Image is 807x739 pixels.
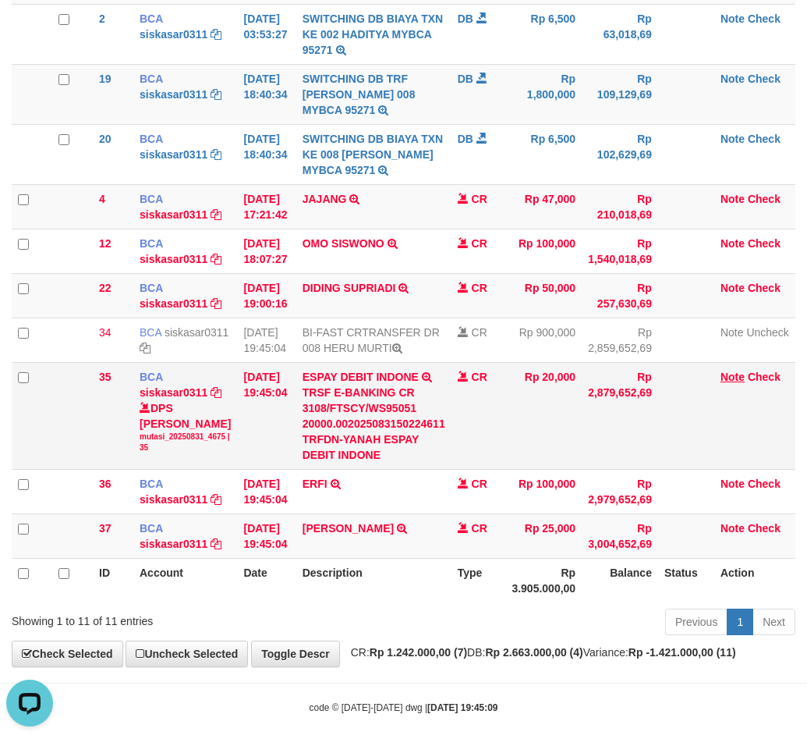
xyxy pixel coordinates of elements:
[472,193,487,205] span: CR
[310,702,498,713] small: code © [DATE]-[DATE] dwg |
[237,273,296,318] td: [DATE] 19:00:16
[296,558,451,602] th: Description
[140,478,163,490] span: BCA
[99,522,111,535] span: 37
[748,371,780,383] a: Check
[485,646,582,659] strong: Rp 2.663.000,00 (4)
[99,478,111,490] span: 36
[505,184,582,229] td: Rp 47,000
[6,6,53,53] button: Open LiveChat chat widget
[140,386,207,399] a: siskasar0311
[748,73,780,85] a: Check
[211,538,221,550] a: Copy siskasar0311 to clipboard
[752,609,795,635] a: Next
[296,318,451,362] td: BI-FAST CRTRANSFER DR 008 HERU MURTI
[720,193,745,205] a: Note
[211,386,221,399] a: Copy siskasar0311 to clipboard
[720,282,745,294] a: Note
[505,124,582,184] td: Rp 6,500
[99,237,111,250] span: 12
[211,297,221,310] a: Copy siskasar0311 to clipboard
[720,73,745,85] a: Note
[505,64,582,124] td: Rp 1,800,000
[237,469,296,513] td: [DATE] 19:45:04
[472,326,487,339] span: CR
[748,237,780,250] a: Check
[12,641,123,667] a: Check Selected
[582,318,658,362] td: Rp 2,859,652,69
[582,362,658,469] td: Rp 2,879,652,69
[343,646,736,659] span: CR: DB: Variance:
[140,88,207,101] a: siskasar0311
[140,371,163,383] span: BCA
[628,646,736,659] strong: Rp -1.421.000,00 (11)
[665,609,727,635] a: Previous
[748,193,780,205] a: Check
[140,133,163,145] span: BCA
[99,371,111,383] span: 35
[140,538,207,550] a: siskasar0311
[505,229,582,273] td: Rp 100,000
[237,513,296,558] td: [DATE] 19:45:04
[303,282,396,294] a: DIDING SUPRIADI
[582,513,658,558] td: Rp 3,004,652,69
[303,193,347,205] a: JAJANG
[140,28,207,41] a: siskasar0311
[720,522,745,535] a: Note
[140,432,231,454] div: mutasi_20250831_4675 | 35
[748,12,780,25] a: Check
[237,4,296,64] td: [DATE] 03:53:27
[472,371,487,383] span: CR
[140,297,207,310] a: siskasar0311
[126,641,248,667] a: Uncheck Selected
[451,558,506,602] th: Type
[140,253,207,265] a: siskasar0311
[505,362,582,469] td: Rp 20,000
[582,64,658,124] td: Rp 109,129,69
[720,133,745,145] a: Note
[237,184,296,229] td: [DATE] 17:21:42
[303,385,445,463] div: TRSF E-BANKING CR 3108/FTSCY/WS95051 20000.002025083150224611 TRFDN-YANAH ESPAY DEBIT INDONE
[748,133,780,145] a: Check
[303,371,419,383] a: ESPAY DEBIT INDONE
[237,558,296,602] th: Date
[472,282,487,294] span: CR
[472,522,487,535] span: CR
[140,12,163,25] span: BCA
[720,326,744,339] a: Note
[133,558,237,602] th: Account
[140,342,150,354] a: Copy siskasar0311 to clipboard
[237,124,296,184] td: [DATE] 18:40:34
[140,282,163,294] span: BCA
[140,493,207,506] a: siskasar0311
[303,12,443,56] a: SWITCHING DB BIAYA TXN KE 002 HADITYA MYBCA 95271
[472,478,487,490] span: CR
[237,362,296,469] td: [DATE] 19:45:04
[303,73,416,116] a: SWITCHING DB TRF [PERSON_NAME] 008 MYBCA 95271
[746,326,788,339] a: Uncheck
[211,208,221,221] a: Copy siskasar0311 to clipboard
[99,326,111,339] span: 34
[458,133,473,145] span: DB
[458,73,473,85] span: DB
[303,478,327,490] a: ERFI
[140,522,163,535] span: BCA
[93,558,133,602] th: ID
[505,469,582,513] td: Rp 100,000
[140,73,163,85] span: BCA
[505,513,582,558] td: Rp 25,000
[99,193,105,205] span: 4
[211,148,221,161] a: Copy siskasar0311 to clipboard
[237,318,296,362] td: [DATE] 19:45:04
[748,478,780,490] a: Check
[720,237,745,250] a: Note
[727,609,753,635] a: 1
[720,371,745,383] a: Note
[99,12,105,25] span: 2
[251,641,340,667] a: Toggle Descr
[140,400,231,454] div: DPS [PERSON_NAME]
[140,237,163,250] span: BCA
[748,522,780,535] a: Check
[99,282,111,294] span: 22
[140,326,161,339] span: BCA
